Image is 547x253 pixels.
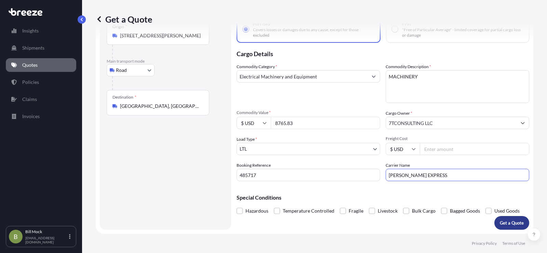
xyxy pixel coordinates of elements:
p: Invoices [22,113,40,120]
button: Get a Quote [494,216,529,230]
p: Shipments [22,45,44,51]
p: Get a Quote [96,14,152,25]
a: Privacy Policy [472,241,497,246]
a: Invoices [6,110,76,123]
span: Temperature Controlled [283,206,334,216]
p: Main transport mode [107,59,224,64]
span: Road [116,67,127,74]
input: Select a commodity type [237,70,368,83]
label: Commodity Category [237,63,277,70]
a: Terms of Use [502,241,525,246]
input: Enter amount [420,143,529,155]
span: Bagged Goods [450,206,480,216]
span: Used Goods [494,206,520,216]
div: Destination [112,94,136,100]
input: Destination [120,103,201,110]
p: Quotes [22,62,38,68]
label: Commodity Description [386,63,431,70]
input: Type amount [271,117,380,129]
span: Freight Cost [386,136,529,141]
a: Claims [6,92,76,106]
input: Your internal reference [237,169,380,181]
a: Insights [6,24,76,38]
span: Load Type [237,136,257,143]
p: Bill Mock [25,229,68,235]
input: Full name [386,117,517,129]
span: Hazardous [245,206,268,216]
p: Policies [22,79,39,86]
button: Show suggestions [517,117,529,129]
p: Claims [22,96,37,103]
span: Fragile [349,206,363,216]
button: Show suggestions [368,70,380,83]
p: Insights [22,27,39,34]
span: B [14,233,18,240]
input: Enter name [386,169,529,181]
p: Cargo Details [237,43,529,63]
button: Select transport [107,64,155,76]
p: Get a Quote [500,219,524,226]
a: Policies [6,75,76,89]
label: Booking Reference [237,162,271,169]
span: Commodity Value [237,110,380,115]
span: Bulk Cargo [412,206,436,216]
p: [EMAIL_ADDRESS][DOMAIN_NAME] [25,236,68,244]
button: LTL [237,143,380,155]
label: Cargo Owner [386,110,412,117]
a: Shipments [6,41,76,55]
a: Quotes [6,58,76,72]
span: Livestock [378,206,398,216]
p: Special Conditions [237,195,529,200]
span: LTL [240,146,247,152]
label: Carrier Name [386,162,410,169]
